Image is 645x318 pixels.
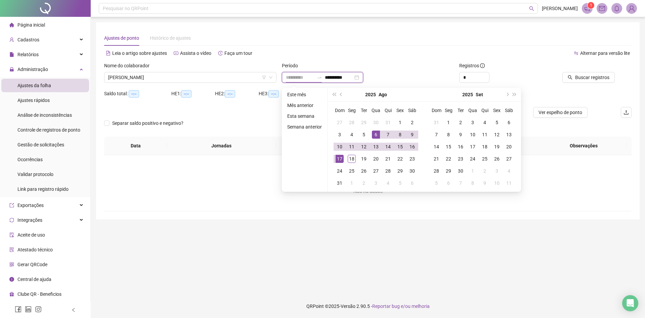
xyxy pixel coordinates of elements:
td: 2025-08-02 [406,116,418,129]
span: Observações [546,142,621,149]
span: Controle de registros de ponto [17,127,80,133]
div: Saldo total: [104,90,171,98]
th: Sáb [503,104,515,116]
td: 2025-07-30 [370,116,382,129]
span: Ajustes da folha [17,83,51,88]
div: 30 [408,167,416,175]
label: Nome do colaborador [104,62,154,69]
div: 5 [360,131,368,139]
td: 2025-10-03 [491,165,503,177]
div: 5 [432,179,440,187]
td: 2025-08-08 [394,129,406,141]
td: 2025-08-19 [358,153,370,165]
button: Ver espelho de ponto [533,107,588,118]
div: 7 [384,131,392,139]
div: HE 1: [171,90,215,98]
div: 12 [493,131,501,139]
div: 4 [348,131,356,139]
td: 2025-09-20 [503,141,515,153]
td: 2025-08-06 [370,129,382,141]
td: 2025-07-29 [358,116,370,129]
div: 8 [444,131,453,139]
div: 21 [384,155,392,163]
div: 2 [457,118,465,127]
div: 23 [457,155,465,163]
td: 2025-08-07 [382,129,394,141]
span: search [529,6,534,11]
div: 20 [505,143,513,151]
span: Link para registro rápido [17,186,69,192]
div: 18 [481,143,489,151]
td: 2025-08-12 [358,141,370,153]
td: 2025-09-05 [491,116,503,129]
td: 2025-09-24 [467,153,479,165]
span: filter [262,75,266,79]
td: 2025-08-24 [334,165,346,177]
div: 31 [432,118,440,127]
td: 2025-08-11 [346,141,358,153]
span: Leia o artigo sobre ajustes [112,50,167,56]
td: 2025-09-21 [430,153,442,165]
td: 2025-08-28 [382,165,394,177]
span: Histórico de ajustes [150,35,191,41]
div: 6 [444,179,453,187]
span: swap [574,51,578,56]
button: next-year [503,88,511,101]
div: 30 [457,167,465,175]
div: 3 [372,179,380,187]
div: 4 [505,167,513,175]
div: 3 [493,167,501,175]
div: 16 [457,143,465,151]
span: Ajustes de ponto [104,35,139,41]
td: 2025-08-01 [394,116,406,129]
td: 2025-09-10 [467,129,479,141]
td: 2025-09-12 [491,129,503,141]
td: 2025-08-13 [370,141,382,153]
span: Alternar para versão lite [580,50,630,56]
div: 8 [396,131,404,139]
div: HE 2: [215,90,259,98]
div: 6 [408,179,416,187]
div: 29 [360,118,368,127]
div: 21 [432,155,440,163]
button: month panel [379,88,387,101]
div: 11 [505,179,513,187]
td: 2025-08-03 [334,129,346,141]
td: 2025-09-13 [503,129,515,141]
span: LUANDRA PEREIRA DE PAULA [108,72,272,82]
th: Sex [491,104,503,116]
td: 2025-09-17 [467,141,479,153]
label: Período [282,62,302,69]
td: 2025-10-06 [442,177,455,189]
td: 2025-10-02 [479,165,491,177]
button: super-next-year [511,88,518,101]
button: prev-year [338,88,345,101]
div: 9 [457,131,465,139]
div: 9 [481,179,489,187]
td: 2025-07-28 [346,116,358,129]
span: Faça um tour [224,50,252,56]
td: 2025-08-10 [334,141,346,153]
div: 8 [469,179,477,187]
div: 3 [469,118,477,127]
div: 7 [457,179,465,187]
td: 2025-09-07 [430,129,442,141]
span: down [269,75,273,79]
span: home [9,23,14,27]
td: 2025-09-23 [455,153,467,165]
td: 2025-09-25 [479,153,491,165]
td: 2025-09-18 [479,141,491,153]
span: linkedin [25,306,32,313]
div: 1 [396,118,404,127]
span: --:-- [225,90,235,98]
th: Sex [394,104,406,116]
button: super-prev-year [330,88,338,101]
th: Observações [541,137,627,155]
span: --:-- [129,90,139,98]
div: 2 [408,118,416,127]
span: Buscar registros [575,74,609,81]
span: info-circle [480,63,485,68]
div: 17 [336,155,344,163]
th: Ter [455,104,467,116]
div: 1 [348,179,356,187]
